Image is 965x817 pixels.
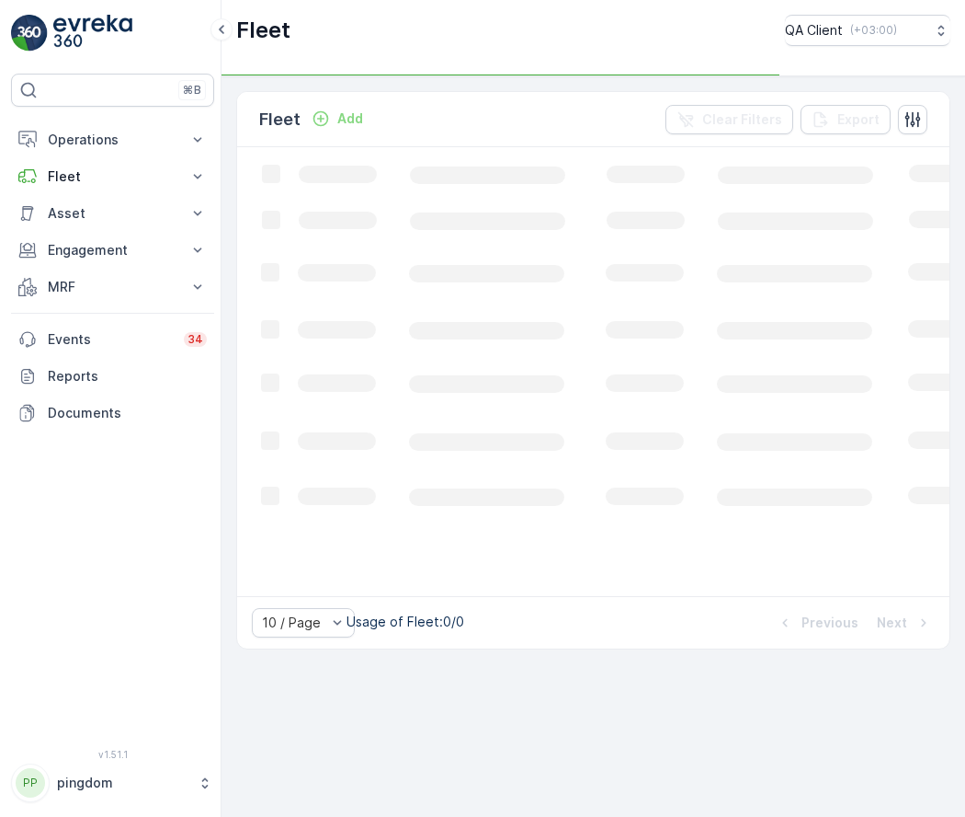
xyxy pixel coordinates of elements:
[48,167,177,186] p: Fleet
[304,108,370,130] button: Add
[48,131,177,149] p: Operations
[800,105,891,134] button: Export
[11,158,214,195] button: Fleet
[875,612,935,634] button: Next
[665,105,793,134] button: Clear Filters
[785,21,843,40] p: QA Client
[785,15,950,46] button: QA Client(+03:00)
[11,195,214,232] button: Asset
[346,613,464,631] p: Usage of Fleet : 0/0
[57,774,188,792] p: pingdom
[11,269,214,305] button: MRF
[11,15,48,52] img: logo
[48,330,173,349] p: Events
[11,749,214,760] span: v 1.51.1
[850,23,897,38] p: ( +03:00 )
[11,121,214,158] button: Operations
[48,204,177,223] p: Asset
[48,404,207,422] p: Documents
[48,241,177,259] p: Engagement
[11,232,214,269] button: Engagement
[48,278,177,296] p: MRF
[774,612,860,634] button: Previous
[837,110,880,129] p: Export
[801,614,858,632] p: Previous
[11,764,214,802] button: PPpingdom
[236,16,290,45] p: Fleet
[53,15,132,52] img: logo_light-DOdMpM7g.png
[877,614,907,632] p: Next
[183,83,201,98] p: ⌘B
[11,321,214,358] a: Events34
[11,358,214,395] a: Reports
[16,768,45,798] div: PP
[11,395,214,432] a: Documents
[187,332,203,347] p: 34
[48,367,207,385] p: Reports
[337,109,363,128] p: Add
[259,107,301,132] p: Fleet
[702,110,782,129] p: Clear Filters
